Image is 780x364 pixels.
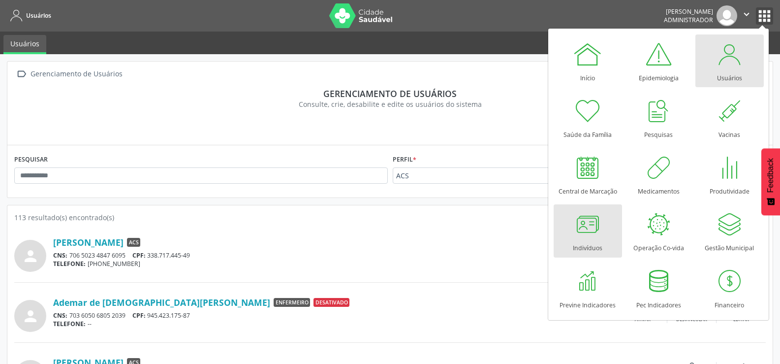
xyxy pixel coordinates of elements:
div: 706 5023 4847 6095 338.717.445-49 [53,251,667,260]
div: Consulte, crie, desabilite e edite os usuários do sistema [21,99,759,109]
span: Usuários [26,11,51,20]
i:  [741,9,752,20]
span: Administrador [664,16,713,24]
a: Indivíduos [554,204,622,257]
a: Medicamentos [624,148,693,200]
a: Produtividade [695,148,764,200]
a: Previne Indicadores [554,262,622,314]
span: ACS [127,238,140,247]
span: Enfermeiro [274,298,310,307]
a: Central de Marcação [554,148,622,200]
a: Ademar de [DEMOGRAPHIC_DATA][PERSON_NAME] [53,297,270,308]
div: [PHONE_NUMBER] [53,260,667,268]
a: Pec Indicadores [624,262,693,314]
span: ACS [396,171,557,181]
span: CPF: [132,311,146,320]
a: Pesquisas [624,91,693,144]
button: Feedback - Mostrar pesquisa [761,148,780,215]
i: person [22,307,39,325]
a: Epidemiologia [624,34,693,87]
div: 113 resultado(s) encontrado(s) [14,212,766,223]
a: Usuários [695,34,764,87]
a: Operação Co-vida [624,204,693,257]
i: person [22,247,39,265]
div: 703 6050 6805 2039 945.423.175-87 [53,311,618,320]
a: Vacinas [695,91,764,144]
label: PESQUISAR [14,152,48,167]
span: TELEFONE: [53,260,86,268]
img: img [717,5,737,26]
span: Desativado [313,298,349,307]
span: Feedback [766,158,775,193]
span: CNS: [53,251,67,260]
i:  [14,67,29,81]
a: Início [554,34,622,87]
button: apps [756,7,773,25]
span: TELEFONE: [53,320,86,328]
label: Perfil [393,152,416,167]
span: CPF: [132,251,146,260]
a: Usuários [3,35,46,54]
a: Saúde da Família [554,91,622,144]
a: [PERSON_NAME] [53,237,124,248]
span: CNS: [53,311,67,320]
a: Gestão Municipal [695,204,764,257]
div: Gerenciamento de Usuários [29,67,124,81]
a: Financeiro [695,262,764,314]
button:  [737,5,756,26]
a: Usuários [7,7,51,24]
a:  Gerenciamento de Usuários [14,67,124,81]
div: [PERSON_NAME] [664,7,713,16]
div: -- [53,320,618,328]
div: Gerenciamento de usuários [21,88,759,99]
